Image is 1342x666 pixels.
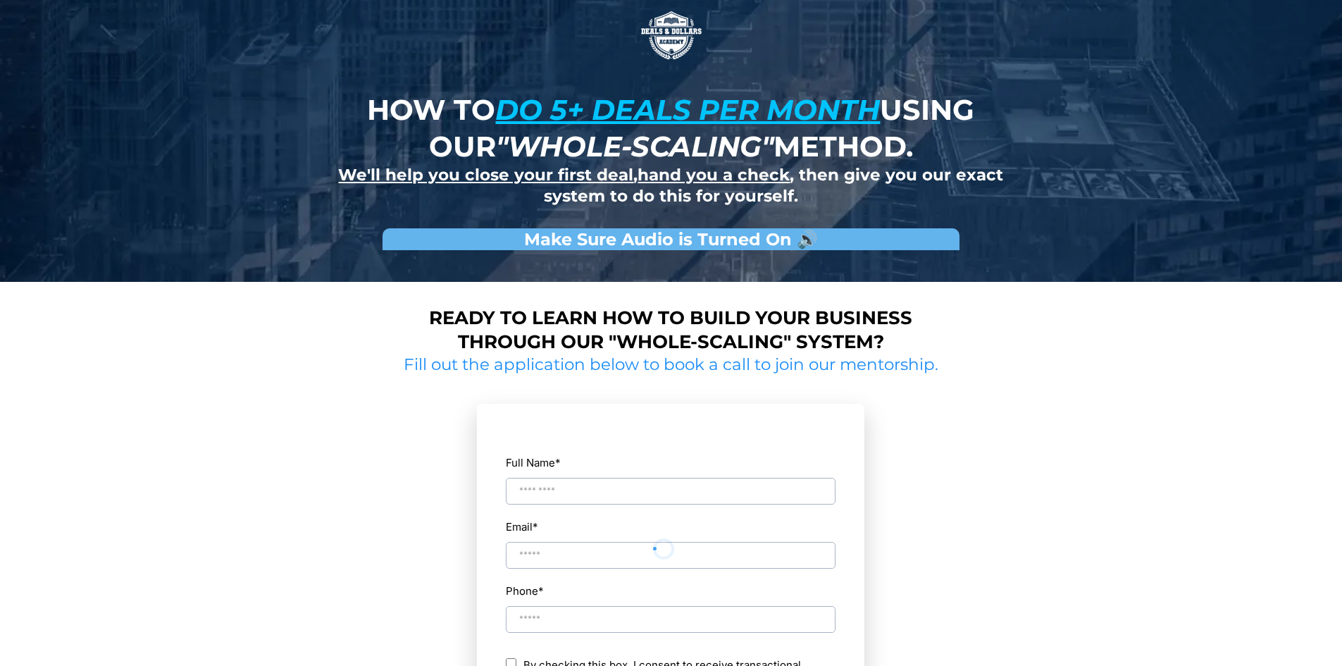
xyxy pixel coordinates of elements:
label: Phone [506,581,835,600]
strong: , , then give you our exact system to do this for yourself. [338,165,1003,206]
u: We'll help you close your first deal [338,165,633,185]
strong: How to using our method. [367,92,974,164]
h2: Fill out the application below to book a call to join our mentorship. [399,354,944,376]
em: "whole-scaling" [496,129,773,164]
label: Email [506,517,538,536]
label: Full Name [506,453,835,472]
u: hand you a check [638,165,790,185]
strong: Ready to learn how to build your business through our "whole-scaling" system? [429,307,912,353]
u: do 5+ deals per month [495,92,880,127]
strong: Make Sure Audio is Turned On 🔊 [524,229,818,249]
